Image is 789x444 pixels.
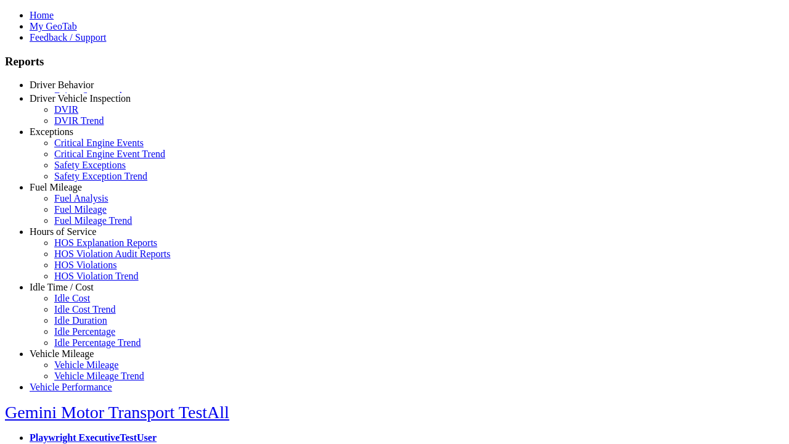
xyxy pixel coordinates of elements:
[30,126,73,137] a: Exceptions
[30,93,131,104] a: Driver Vehicle Inspection
[5,403,229,422] a: Gemini Motor Transport TestAll
[30,348,94,359] a: Vehicle Mileage
[54,315,107,326] a: Idle Duration
[30,432,157,443] a: Playwright ExecutiveTestUser
[54,171,147,181] a: Safety Exception Trend
[54,304,116,314] a: Idle Cost Trend
[54,149,165,159] a: Critical Engine Event Trend
[54,193,108,203] a: Fuel Analysis
[54,237,157,248] a: HOS Explanation Reports
[54,249,171,259] a: HOS Violation Audit Reports
[54,115,104,126] a: DVIR Trend
[54,215,132,226] a: Fuel Mileage Trend
[30,282,94,292] a: Idle Time / Cost
[54,160,126,170] a: Safety Exceptions
[54,371,144,381] a: Vehicle Mileage Trend
[54,360,118,370] a: Vehicle Mileage
[54,260,117,270] a: HOS Violations
[5,55,784,68] h3: Reports
[30,21,77,31] a: My GeoTab
[30,182,82,192] a: Fuel Mileage
[30,382,112,392] a: Vehicle Performance
[54,326,115,337] a: Idle Percentage
[54,91,122,101] a: Driver Scorecard
[30,10,54,20] a: Home
[30,80,94,90] a: Driver Behavior
[54,104,78,115] a: DVIR
[54,337,141,348] a: Idle Percentage Trend
[54,293,90,303] a: Idle Cost
[30,226,96,237] a: Hours of Service
[30,32,106,43] a: Feedback / Support
[54,271,139,281] a: HOS Violation Trend
[54,138,144,148] a: Critical Engine Events
[54,204,107,215] a: Fuel Mileage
